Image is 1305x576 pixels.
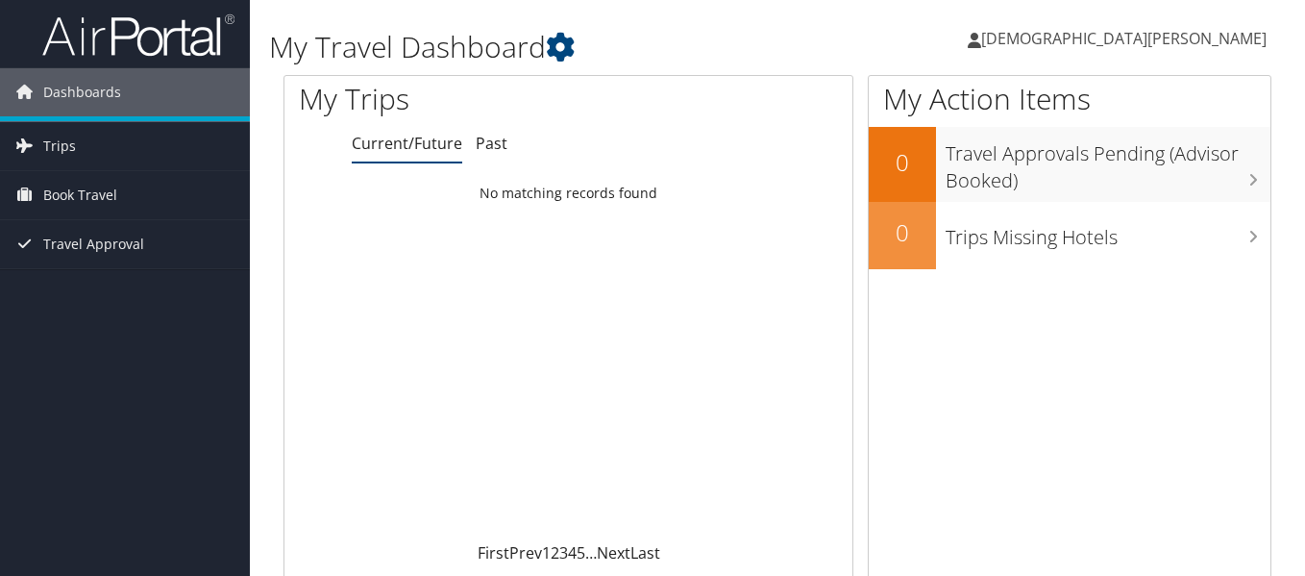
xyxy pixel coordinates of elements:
[299,79,602,119] h1: My Trips
[869,127,1270,201] a: 0Travel Approvals Pending (Advisor Booked)
[869,216,936,249] h2: 0
[478,542,509,563] a: First
[43,122,76,170] span: Trips
[577,542,585,563] a: 5
[269,27,947,67] h1: My Travel Dashboard
[568,542,577,563] a: 4
[42,13,234,58] img: airportal-logo.png
[43,220,144,268] span: Travel Approval
[946,131,1270,194] h3: Travel Approvals Pending (Advisor Booked)
[946,214,1270,251] h3: Trips Missing Hotels
[869,146,936,179] h2: 0
[284,176,852,211] td: No matching records found
[43,68,121,116] span: Dashboards
[597,542,630,563] a: Next
[968,10,1286,67] a: [DEMOGRAPHIC_DATA][PERSON_NAME]
[352,133,462,154] a: Current/Future
[630,542,660,563] a: Last
[585,542,597,563] span: …
[559,542,568,563] a: 3
[869,202,1270,269] a: 0Trips Missing Hotels
[869,79,1270,119] h1: My Action Items
[476,133,507,154] a: Past
[551,542,559,563] a: 2
[509,542,542,563] a: Prev
[542,542,551,563] a: 1
[981,28,1267,49] span: [DEMOGRAPHIC_DATA][PERSON_NAME]
[43,171,117,219] span: Book Travel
